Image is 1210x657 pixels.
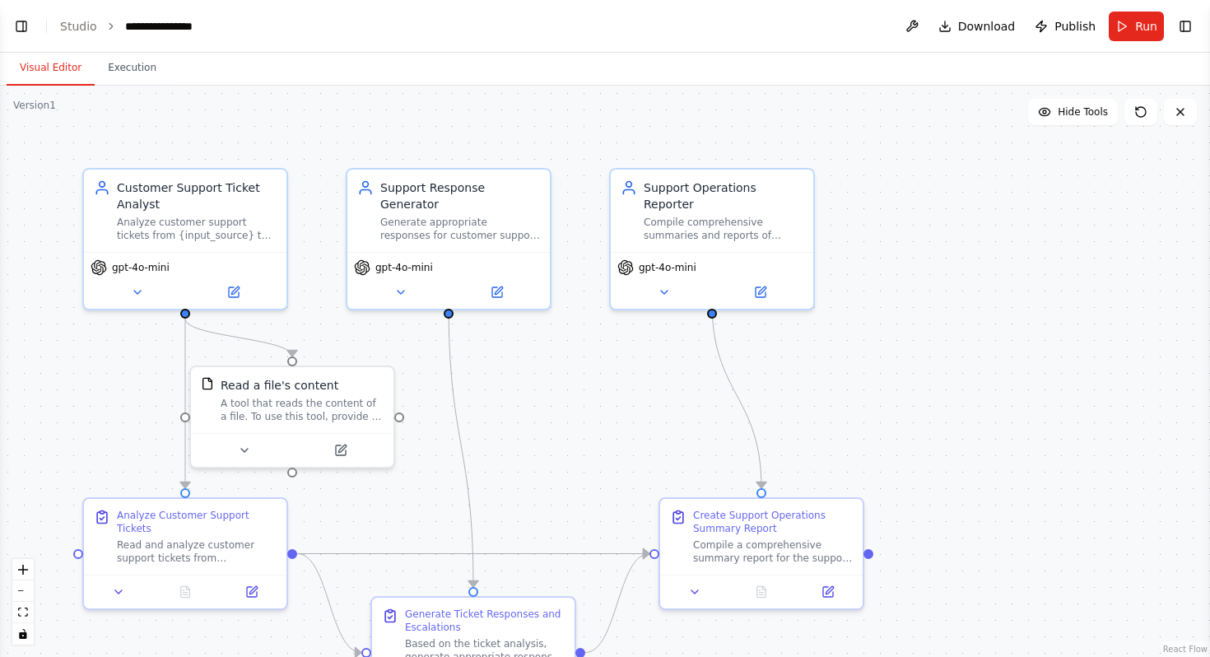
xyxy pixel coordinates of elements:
[346,168,551,310] div: Support Response GeneratorGenerate appropriate responses for customer support tickets based on ca...
[12,623,34,645] button: toggle interactivity
[201,377,214,390] img: FileReadTool
[380,179,540,212] div: Support Response Generator
[223,582,280,602] button: Open in side panel
[799,582,856,602] button: Open in side panel
[958,18,1016,35] span: Download
[82,497,288,610] div: Analyze Customer Support TicketsRead and analyze customer support tickets from {input_source}. Fo...
[375,261,433,274] span: gpt-4o-mini
[693,509,853,535] div: Create Support Operations Summary Report
[117,216,277,242] div: Analyze customer support tickets from {input_source} to extract key information, assess urgency l...
[1174,15,1197,38] button: Show right sidebar
[13,99,56,112] div: Version 1
[932,12,1022,41] button: Download
[644,179,803,212] div: Support Operations Reporter
[609,168,815,310] div: Support Operations ReporterCompile comprehensive summaries and reports of customer support ticket...
[12,580,34,602] button: zoom out
[117,509,277,535] div: Analyze Customer Support Tickets
[727,582,797,602] button: No output available
[1058,105,1108,119] span: Hide Tools
[1163,645,1208,654] a: React Flow attribution
[7,51,95,86] button: Visual Editor
[189,366,395,468] div: FileReadToolRead a file's contentA tool that reads the content of a file. To use this tool, provi...
[450,282,543,302] button: Open in side panel
[1135,18,1157,35] span: Run
[405,608,565,634] div: Generate Ticket Responses and Escalations
[12,559,34,645] div: React Flow controls
[82,168,288,310] div: Customer Support Ticket AnalystAnalyze customer support tickets from {input_source} to extract ke...
[659,497,864,610] div: Create Support Operations Summary ReportCompile a comprehensive summary report for the support te...
[151,582,221,602] button: No output available
[12,602,34,623] button: fit view
[177,319,193,488] g: Edge from 2022cb07-83fb-4e4b-94cc-4f3d9dc89cff to 8c37a3cd-d06b-4fb0-acb5-fca518276a93
[639,261,696,274] span: gpt-4o-mini
[177,319,300,356] g: Edge from 2022cb07-83fb-4e4b-94cc-4f3d9dc89cff to e4b6e9ff-9532-44ff-9372-a25a0a46912e
[221,397,384,423] div: A tool that reads the content of a file. To use this tool, provide a 'file_path' parameter with t...
[112,261,170,274] span: gpt-4o-mini
[294,440,387,460] button: Open in side panel
[693,538,853,565] div: Compile a comprehensive summary report for the support team management including: - Overall ticke...
[60,20,97,33] a: Studio
[10,15,33,38] button: Show left sidebar
[1028,12,1102,41] button: Publish
[95,51,170,86] button: Execution
[440,302,482,587] g: Edge from 89ea6555-65c0-4bff-bb09-3478f2b6b98d to 545c9c79-9b00-4271-a8d3-c12b3d1b89fd
[644,216,803,242] div: Compile comprehensive summaries and reports of customer support ticket analysis, including common...
[221,377,338,394] div: Read a file's content
[297,546,649,562] g: Edge from 8c37a3cd-d06b-4fb0-acb5-fca518276a93 to 00870c1d-c7fb-4e6c-ad85-e87a309b5b3f
[187,282,280,302] button: Open in side panel
[117,538,277,565] div: Read and analyze customer support tickets from {input_source}. For each ticket, extract key infor...
[1028,99,1118,125] button: Hide Tools
[380,216,540,242] div: Generate appropriate responses for customer support tickets based on categorization and urgency. ...
[12,559,34,580] button: zoom in
[117,179,277,212] div: Customer Support Ticket Analyst
[714,282,807,302] button: Open in side panel
[60,18,193,35] nav: breadcrumb
[1109,12,1164,41] button: Run
[704,302,770,488] g: Edge from 0959cd41-a49e-42b1-9478-0d112a387382 to 00870c1d-c7fb-4e6c-ad85-e87a309b5b3f
[1054,18,1096,35] span: Publish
